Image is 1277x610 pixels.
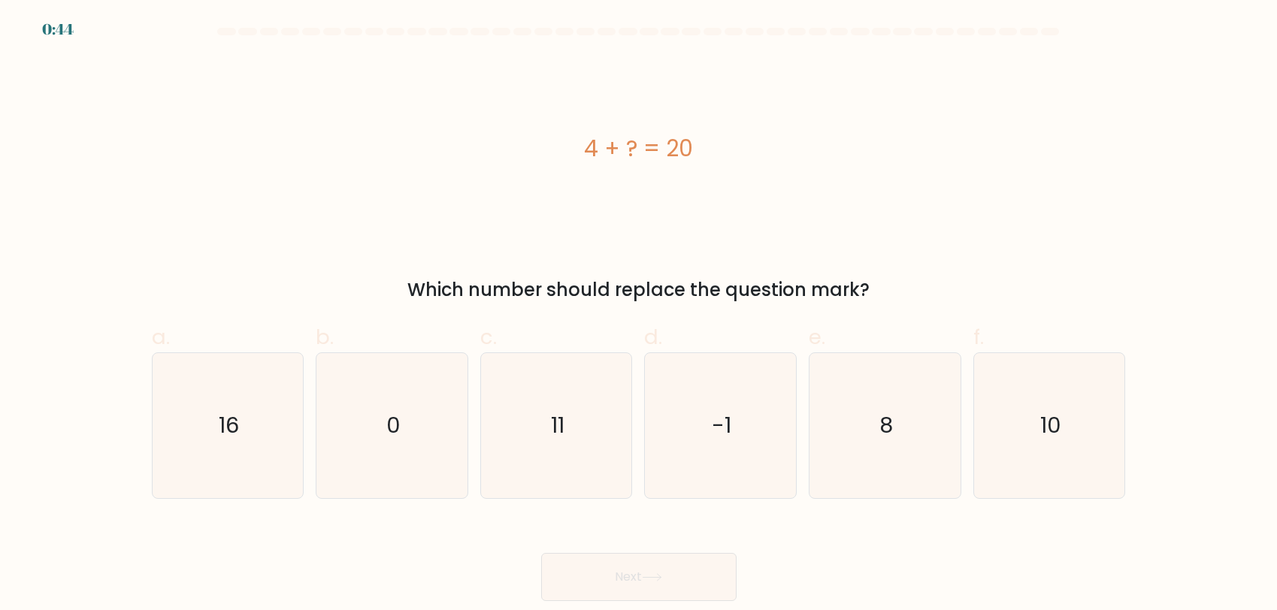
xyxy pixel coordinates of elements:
[879,410,893,440] text: 8
[42,18,74,41] div: 0:44
[713,410,732,440] text: -1
[152,131,1126,165] div: 4 + ? = 20
[480,322,497,352] span: c.
[809,322,825,352] span: e.
[973,322,984,352] span: f.
[161,276,1117,303] div: Which number should replace the question mark?
[644,322,662,352] span: d.
[1040,410,1061,440] text: 10
[551,410,564,440] text: 11
[219,410,239,440] text: 16
[316,322,334,352] span: b.
[386,410,401,440] text: 0
[152,322,170,352] span: a.
[541,553,737,601] button: Next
